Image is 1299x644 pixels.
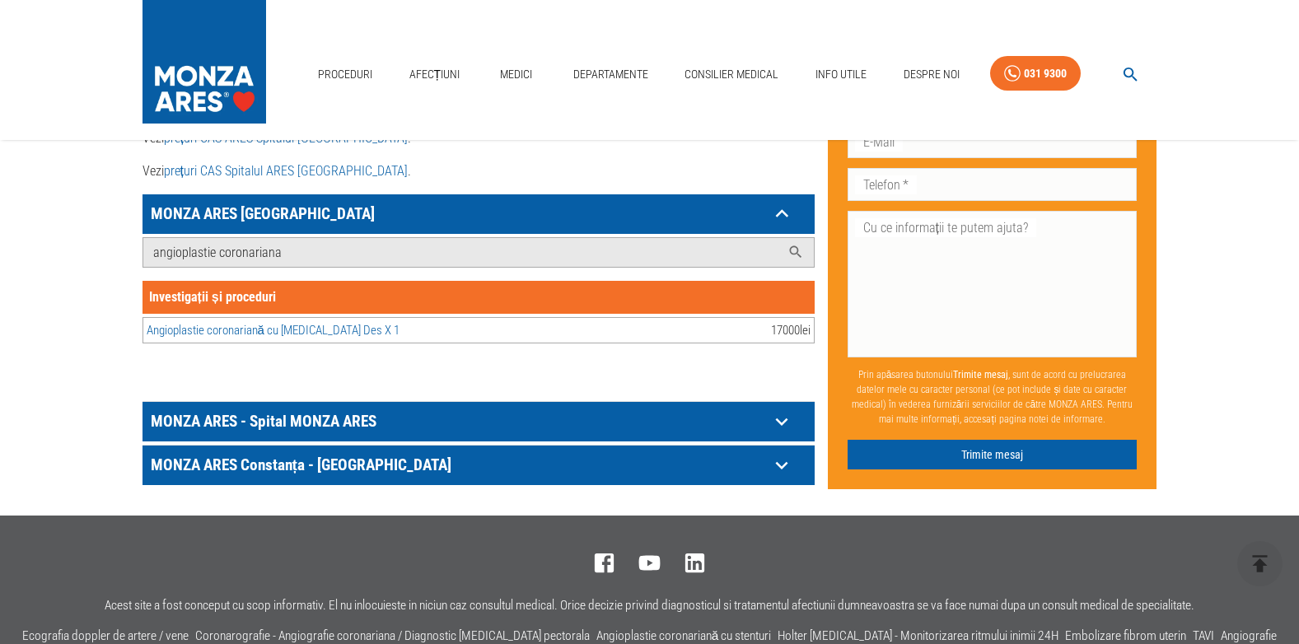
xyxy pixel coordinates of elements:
div: MONZA ARES Constanța - [GEOGRAPHIC_DATA] [143,446,815,485]
a: Angioplastie coronariană cu stenturi [596,628,772,643]
div: Investigații și proceduri [143,281,815,314]
a: Info Utile [809,58,873,91]
a: Coronarografie - Angiografie coronariana / Diagnostic [MEDICAL_DATA] pectorala [195,628,590,643]
p: Prin apăsarea butonului , sunt de acord cu prelucrarea datelor mele cu caracter personal (ce pot ... [848,361,1138,433]
a: Afecțiuni [403,58,467,91]
a: Despre Noi [897,58,966,91]
a: TAVI [1193,628,1214,643]
a: Holter [MEDICAL_DATA] - Monitorizarea ritmului inimii 24H [778,628,1058,643]
p: MONZA ARES [GEOGRAPHIC_DATA] [147,201,769,226]
p: Vezi . [143,161,815,181]
a: 031 9300 [990,56,1081,91]
div: MONZA ARES [GEOGRAPHIC_DATA] [143,237,815,344]
a: Angioplastie coronariană cu [MEDICAL_DATA] Des X 1 [147,323,400,338]
div: 17000 lei [771,321,811,340]
div: MONZA ARES [GEOGRAPHIC_DATA] [143,194,815,234]
p: MONZA ARES - Spital MONZA ARES [147,408,769,434]
button: delete [1237,541,1283,586]
a: Medici [490,58,543,91]
a: Consilier Medical [678,58,785,91]
p: MONZA ARES Constanța - [GEOGRAPHIC_DATA] [147,452,769,478]
a: prețuri CAS ARES Spitalul [GEOGRAPHIC_DATA] [164,130,408,146]
div: 031 9300 [1024,63,1067,84]
p: Acest site a fost conceput cu scop informativ. El nu inlocuieste in niciun caz consultul medical.... [105,599,1194,613]
b: Trimite mesaj [953,369,1008,380]
a: Ecografia doppler de artere / vene [22,628,189,643]
a: Departamente [567,58,655,91]
div: MONZA ARES - Spital MONZA ARES [143,402,815,441]
a: Embolizare fibrom uterin [1065,628,1186,643]
a: Proceduri [311,58,379,91]
a: prețuri CAS Spitalul ARES [GEOGRAPHIC_DATA] [164,163,408,179]
button: Trimite mesaj [848,440,1138,470]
